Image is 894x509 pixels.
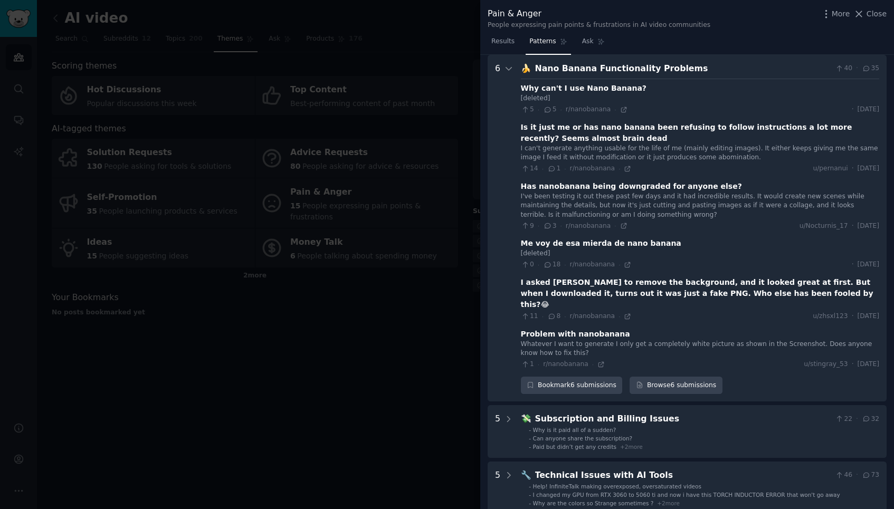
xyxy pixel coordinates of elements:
[521,249,879,258] div: [deleted]
[533,492,840,498] span: I changed my GPU from RTX 3060 to 5060 ti and now i have this TORCH INDUCTOR ERROR that won't go ...
[491,37,515,46] span: Results
[564,261,566,268] span: ·
[521,94,879,103] div: [deleted]
[521,312,538,321] span: 11
[862,470,879,480] span: 73
[856,415,858,424] span: ·
[488,7,710,21] div: Pain & Anger
[564,165,566,172] span: ·
[804,360,848,369] span: u/stingray_53
[578,33,608,55] a: Ask
[867,8,887,20] span: Close
[858,360,879,369] span: [DATE]
[570,165,615,172] span: r/nanobanana
[630,377,722,395] a: Browse6 submissions
[521,181,742,192] div: Has nanobanana being downgraded for anyone else?
[488,33,518,55] a: Results
[488,21,710,30] div: People expressing pain points & frustrations in AI video communities
[533,435,633,441] span: Can anyone share the subscription?
[835,470,852,480] span: 46
[521,414,531,424] span: 💸
[657,500,680,506] span: + 2 more
[533,483,701,489] span: Help! InfiniteTalk making overexposed, oversaturated videos
[592,361,594,368] span: ·
[521,277,879,310] div: I asked [PERSON_NAME] to remove the background, and it looked great at first. But when I download...
[529,483,531,490] div: -
[858,260,879,270] span: [DATE]
[619,165,620,172] span: ·
[800,222,848,231] span: u/Nocturnis_17
[856,64,858,73] span: ·
[533,500,654,506] span: Why are the colors so Strange sometimes ?
[529,491,531,498] div: -
[538,106,539,113] span: ·
[547,312,560,321] span: 8
[858,222,879,231] span: [DATE]
[521,83,646,94] div: Why can't I use Nano Banana?
[521,470,531,480] span: 🔧
[543,260,560,270] span: 18
[852,312,854,321] span: ·
[521,192,879,220] div: I've been testing it out these past few days and it had incredible results. It would create new s...
[570,312,615,320] span: r/nanobanana
[566,222,611,229] span: r/nanobanana
[543,360,588,368] span: r/nanobanana
[560,222,562,229] span: ·
[521,360,534,369] span: 1
[560,106,562,113] span: ·
[535,412,831,426] div: Subscription and Billing Issues
[862,415,879,424] span: 32
[538,361,539,368] span: ·
[529,435,531,442] div: -
[521,164,538,174] span: 14
[521,144,879,162] div: I can't generate anything usable for the life of me (mainly editing images). It either keeps givi...
[529,426,531,434] div: -
[521,329,630,340] div: Problem with nanobanana
[570,261,615,268] span: r/nanobanana
[543,222,556,231] span: 3
[542,165,544,172] span: ·
[821,8,850,20] button: More
[495,412,500,450] div: 5
[852,360,854,369] span: ·
[813,164,848,174] span: u/pernanui
[852,164,854,174] span: ·
[619,313,620,320] span: ·
[529,37,556,46] span: Patterns
[856,470,858,480] span: ·
[526,33,570,55] a: Patterns
[538,222,539,229] span: ·
[521,377,623,395] button: Bookmark6 submissions
[521,222,534,231] span: 9
[862,64,879,73] span: 35
[521,122,879,144] div: Is it just me or has nano banana been refusing to follow instructions a lot more recently? Seems ...
[835,415,852,424] span: 22
[619,261,620,268] span: ·
[858,164,879,174] span: [DATE]
[813,312,848,321] span: u/zhsxl123
[832,8,850,20] span: More
[533,427,616,433] span: Why is it paid all of a sudden?
[835,64,852,73] span: 40
[521,105,534,114] span: 5
[535,62,831,75] div: Nano Banana Functionality Problems
[614,106,616,113] span: ·
[852,222,854,231] span: ·
[858,312,879,321] span: [DATE]
[538,261,539,268] span: ·
[547,164,560,174] span: 1
[858,105,879,114] span: [DATE]
[529,443,531,450] div: -
[521,238,681,249] div: Me voy de esa mierda de nano banana
[535,469,831,482] div: Technical Issues with AI Tools
[521,63,531,73] span: 🍌
[521,260,534,270] span: 0
[542,313,544,320] span: ·
[620,444,643,450] span: + 2 more
[543,105,556,114] span: 5
[521,340,879,358] div: Whatever I want to generate I only get a completely white picture as shown in the Screenshot. Doe...
[533,444,616,450] span: Paid but didn’t get any credits
[495,469,500,507] div: 5
[852,105,854,114] span: ·
[614,222,616,229] span: ·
